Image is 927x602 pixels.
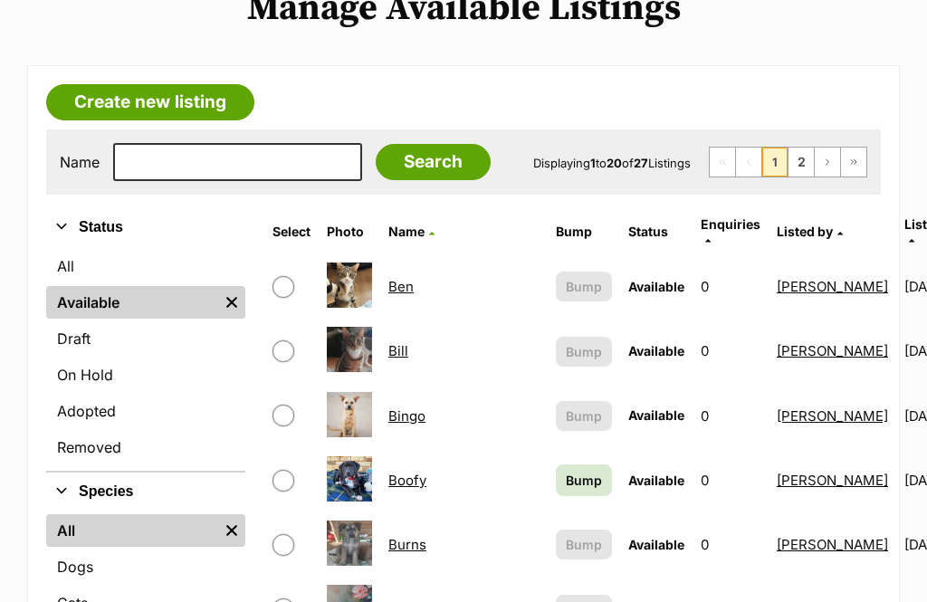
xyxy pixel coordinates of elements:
span: Listed by [777,224,833,239]
button: Bump [556,401,612,431]
span: Page 1 [762,148,788,177]
a: Remove filter [218,514,245,547]
a: Listed by [777,224,843,239]
span: Bump [566,277,602,296]
span: Previous page [736,148,761,177]
a: Boofy [388,472,426,489]
input: Search [376,144,491,180]
a: Removed [46,431,245,463]
span: Displaying to of Listings [533,156,691,170]
th: Select [265,210,318,253]
a: [PERSON_NAME] [777,536,888,553]
span: Available [628,473,684,488]
a: Enquiries [701,216,760,246]
a: Bingo [388,407,425,425]
td: 0 [693,385,768,447]
span: First page [710,148,735,177]
a: Bump [556,464,612,496]
a: Available [46,286,218,319]
a: Name [388,224,435,239]
span: Available [628,537,684,552]
span: Name [388,224,425,239]
strong: 1 [590,156,596,170]
a: On Hold [46,358,245,391]
a: [PERSON_NAME] [777,278,888,295]
button: Bump [556,337,612,367]
th: Bump [549,210,619,253]
a: [PERSON_NAME] [777,407,888,425]
a: Bill [388,342,408,359]
a: Adopted [46,395,245,427]
a: Draft [46,322,245,355]
a: Ben [388,278,414,295]
a: Page 2 [788,148,814,177]
a: Burns [388,536,426,553]
span: Bump [566,535,602,554]
button: Status [46,215,245,239]
th: Status [621,210,692,253]
strong: 20 [607,156,622,170]
span: Bump [566,406,602,425]
a: All [46,514,218,547]
a: Next page [815,148,840,177]
span: Bump [566,471,602,490]
span: Available [628,279,684,294]
a: Remove filter [218,286,245,319]
td: 0 [693,320,768,382]
span: Available [628,343,684,358]
a: Dogs [46,550,245,583]
td: 0 [693,513,768,576]
a: Last page [841,148,866,177]
nav: Pagination [709,147,867,177]
span: Available [628,407,684,423]
button: Bump [556,530,612,559]
div: Status [46,246,245,471]
td: 0 [693,255,768,318]
span: translation missing: en.admin.listings.index.attributes.enquiries [701,216,760,232]
a: All [46,250,245,282]
a: Create new listing [46,84,254,120]
a: [PERSON_NAME] [777,342,888,359]
th: Photo [320,210,379,253]
strong: 27 [634,156,648,170]
label: Name [60,154,100,170]
a: [PERSON_NAME] [777,472,888,489]
td: 0 [693,449,768,511]
button: Species [46,480,245,503]
button: Bump [556,272,612,301]
span: Bump [566,342,602,361]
